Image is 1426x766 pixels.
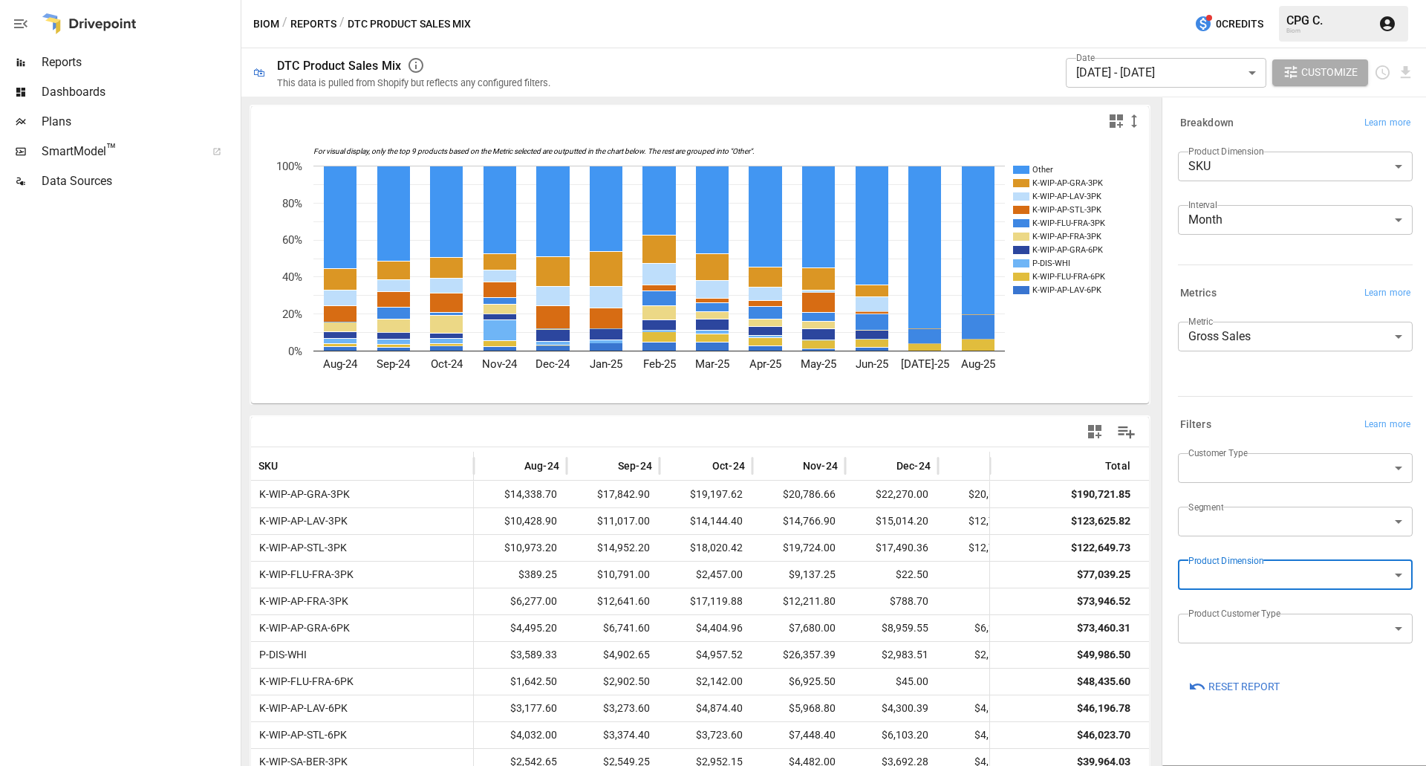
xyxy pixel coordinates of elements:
span: $20,786.66 [781,481,838,507]
span: $1,642.50 [508,669,559,695]
span: $3,177.60 [508,695,559,721]
div: Total [1105,460,1130,472]
div: $48,435.60 [1077,669,1130,695]
div: / [282,15,287,33]
button: 0Credits [1188,10,1269,38]
span: Dec-24 [896,458,931,473]
span: $7,680.00 [787,615,838,641]
span: $14,952.20 [595,535,652,561]
span: K-WIP-AP-FRA-3PK [253,595,348,607]
span: $3,374.40 [601,722,652,748]
span: $22,270.00 [873,481,931,507]
div: $190,721.85 [1071,481,1130,507]
div: DTC Product Sales Mix [277,59,401,73]
button: Sort [596,455,616,476]
text: P-DIS-WHI [1032,259,1070,268]
text: Other [1032,165,1053,175]
button: Sort [781,455,801,476]
div: $49,986.50 [1077,642,1130,668]
div: Biom [1286,27,1370,34]
span: $389.25 [516,562,559,588]
text: 40% [282,270,302,284]
span: $4,681.20 [972,695,1023,721]
text: 60% [282,233,302,247]
span: $4,300.39 [879,695,931,721]
text: Jun-25 [856,357,888,371]
span: $6,234.48 [972,615,1023,641]
text: 80% [282,197,302,210]
span: Reports [42,53,238,71]
span: K-WIP-FLU-FRA-6PK [253,675,354,687]
span: $19,197.62 [688,481,745,507]
span: ™ [106,140,117,159]
span: $10,973.20 [502,535,559,561]
button: Manage Columns [1110,415,1143,449]
span: $12,211.80 [781,588,838,614]
span: $26,357.39 [781,642,838,668]
button: Biom [253,15,279,33]
span: $10,428.90 [502,508,559,534]
button: Reset Report [1178,673,1290,700]
text: 20% [282,308,302,321]
span: Nov-24 [803,458,838,473]
span: $7,448.40 [787,722,838,748]
span: P-DIS-WHI [253,649,307,660]
div: $77,039.25 [1077,562,1130,588]
button: Sort [690,455,711,476]
text: 100% [276,160,302,173]
div: $46,023.70 [1077,722,1130,748]
text: K-WIP-AP-LAV-3PK [1032,192,1101,201]
text: 0% [288,345,302,358]
label: Customer Type [1188,447,1248,459]
text: Jan-25 [590,357,622,371]
span: $15,014.20 [873,508,931,534]
text: Oct-24 [431,357,463,371]
text: Aug-24 [323,357,358,371]
span: $22.50 [893,562,931,588]
text: Nov-24 [482,357,518,371]
div: This data is pulled from Shopify but reflects any configured filters. [277,77,550,88]
span: K-WIP-AP-STL-6PK [253,729,347,741]
text: K-WIP-FLU-FRA-6PK [1032,272,1105,282]
label: Product Dimension [1188,554,1263,567]
span: $6,741.60 [601,615,652,641]
div: $123,625.82 [1071,508,1130,534]
button: Sort [967,455,988,476]
h6: Breakdown [1180,115,1234,132]
span: K-WIP-AP-GRA-3PK [253,488,350,500]
span: $12,641.60 [595,588,652,614]
div: 🛍 [253,65,265,79]
button: Sort [502,455,523,476]
button: Sort [280,455,301,476]
div: SKU [1178,152,1413,181]
button: Customize [1272,59,1369,86]
span: $9,137.25 [787,562,838,588]
text: K-WIP-AP-STL-3PK [1032,205,1101,215]
span: $11,017.00 [595,508,652,534]
span: $5,968.80 [787,695,838,721]
div: CPG C. [1286,13,1370,27]
div: $73,460.31 [1077,615,1130,641]
label: Product Customer Type [1188,607,1280,620]
span: $17,490.36 [873,535,931,561]
div: $73,946.52 [1077,588,1130,614]
span: $4,874.40 [694,695,745,721]
span: $10,791.00 [595,562,652,588]
h6: Filters [1180,417,1211,433]
span: $14,144.40 [688,508,745,534]
text: For visual display, only the top 9 products based on the Metric selected are outputted in the cha... [313,147,755,156]
div: $46,196.78 [1077,695,1130,721]
text: Feb-25 [643,357,676,371]
span: $3,589.33 [508,642,559,668]
span: $4,032.00 [508,722,559,748]
span: Aug-24 [524,458,559,473]
span: Oct-24 [712,458,745,473]
span: $17,119.88 [688,588,745,614]
button: Sort [874,455,895,476]
text: K-WIP-AP-FRA-3PK [1032,232,1101,241]
text: Mar-25 [695,357,729,371]
span: K-WIP-AP-GRA-6PK [253,622,350,634]
span: $6,277.00 [508,588,559,614]
span: Plans [42,113,238,131]
span: Customize [1301,63,1358,82]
